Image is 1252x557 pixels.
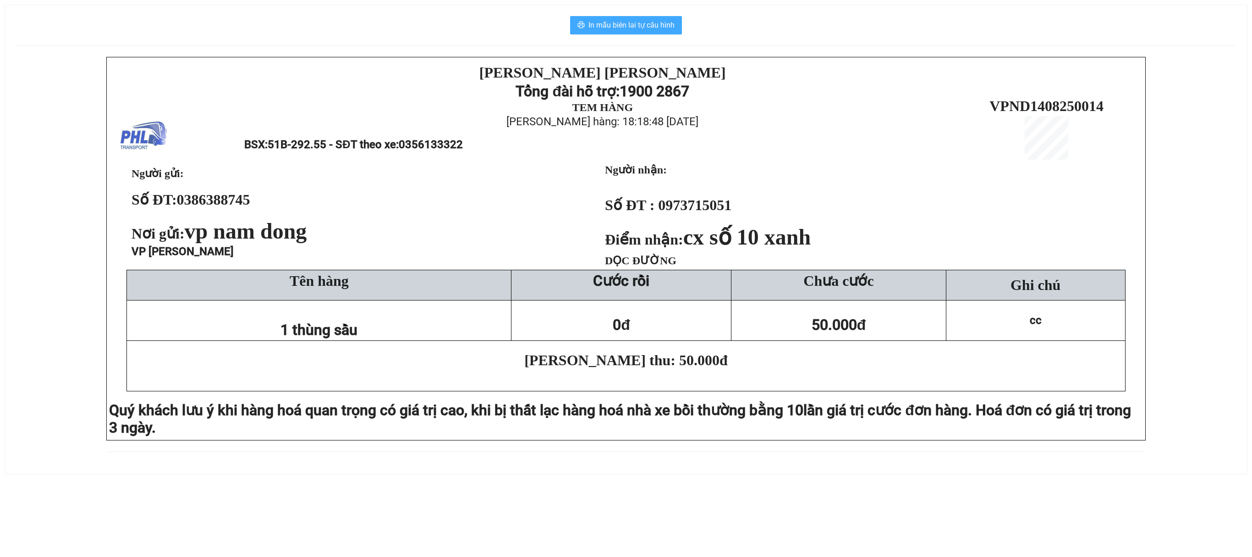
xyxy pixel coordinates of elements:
[121,113,167,160] img: logo
[812,316,866,334] span: 50.000đ
[572,101,633,113] strong: TEM HÀNG
[803,273,873,289] span: Chưa cước
[268,138,462,151] span: 51B-292.55 - SĐT theo xe:
[577,21,585,30] span: printer
[109,401,1131,436] span: lần giá trị cước đơn hàng. Hoá đơn có giá trị trong 3 ngày.
[479,64,726,81] strong: [PERSON_NAME] [PERSON_NAME]
[516,83,620,100] strong: Tổng đài hỗ trợ:
[605,255,676,267] span: DỌC ĐƯỜNG
[185,219,307,243] span: vp nam dong
[177,191,250,208] span: 0386388745
[132,191,250,208] strong: Số ĐT:
[244,138,462,151] span: BSX:
[613,316,630,334] span: 0đ
[506,115,698,128] span: [PERSON_NAME] hàng: 18:18:48 [DATE]
[132,167,184,179] span: Người gửi:
[570,16,682,34] button: printerIn mẫu biên lai tự cấu hình
[524,352,728,368] span: [PERSON_NAME] thu: 50.000đ
[605,231,811,248] strong: Điểm nhận:
[1030,314,1042,327] span: cc
[620,83,689,100] strong: 1900 2867
[399,138,463,151] span: 0356133322
[132,225,310,242] span: Nơi gửi:
[605,197,654,213] strong: Số ĐT :
[1010,277,1060,293] span: Ghi chú
[132,245,234,258] span: VP [PERSON_NAME]
[658,197,731,213] span: 0973715051
[109,401,803,419] span: Quý khách lưu ý khi hàng hoá quan trọng có giá trị cao, khi bị thất lạc hàng hoá nhà xe bồi thườn...
[605,164,667,176] strong: Người nhận:
[290,273,349,289] span: Tên hàng
[989,98,1104,114] span: VPND1408250014
[588,19,675,31] span: In mẫu biên lai tự cấu hình
[683,225,811,249] span: cx số 10 xanh
[280,321,357,339] span: 1 thùng sầu
[593,272,649,290] strong: Cước rồi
